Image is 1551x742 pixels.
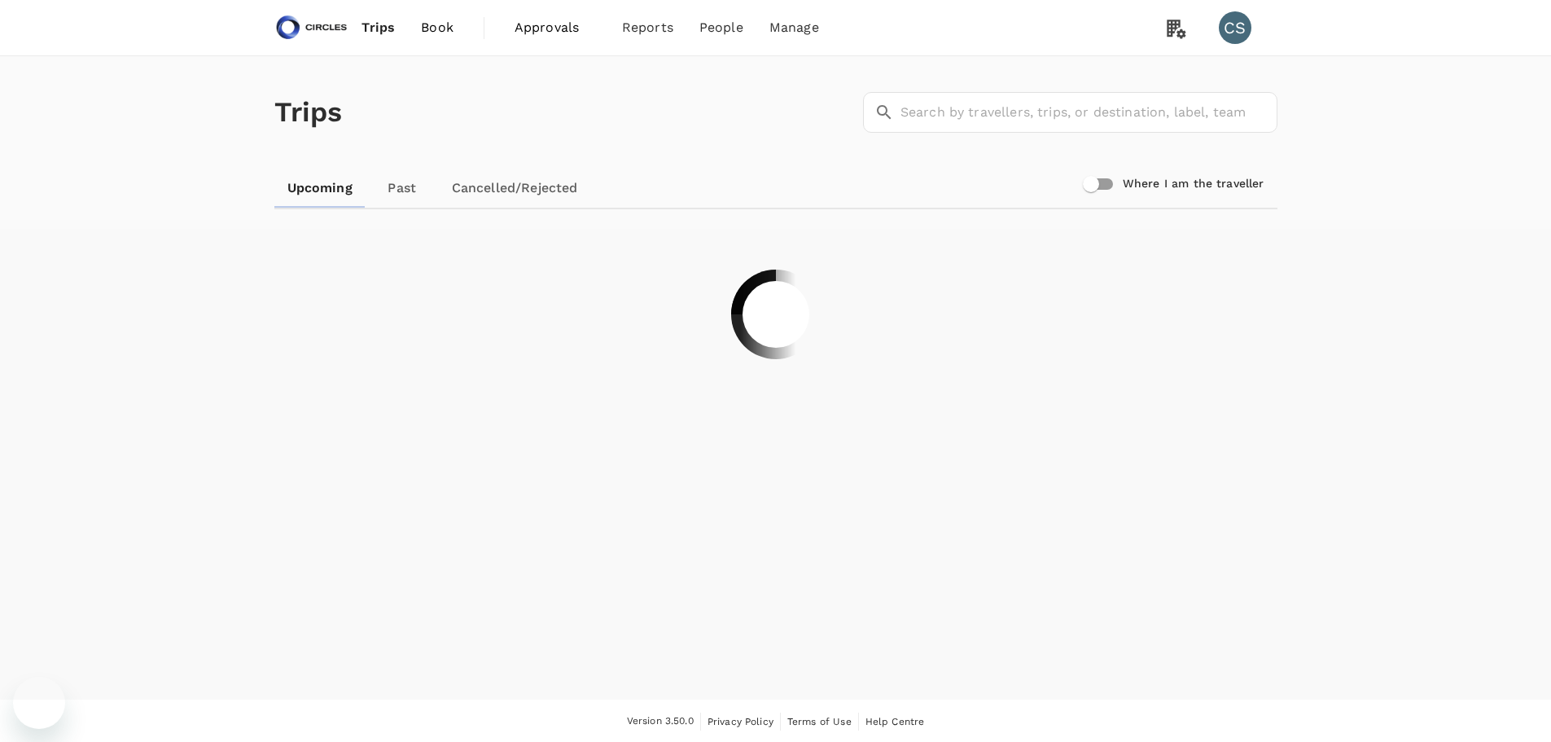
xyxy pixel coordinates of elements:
iframe: Button to launch messaging window [13,677,65,729]
h6: Where I am the traveller [1123,175,1264,193]
span: Trips [361,18,395,37]
a: Help Centre [865,713,925,731]
span: Help Centre [865,716,925,727]
input: Search by travellers, trips, or destination, label, team [900,92,1277,133]
span: Approvals [515,18,596,37]
span: People [699,18,743,37]
a: Past [366,169,439,208]
span: Privacy Policy [708,716,773,727]
span: Manage [769,18,819,37]
a: Terms of Use [787,713,852,731]
span: Terms of Use [787,716,852,727]
span: Reports [622,18,673,37]
span: Version 3.50.0 [627,713,694,730]
span: Book [421,18,453,37]
div: CS [1219,11,1251,44]
a: Cancelled/Rejected [439,169,591,208]
img: Circles [274,10,349,46]
a: Upcoming [274,169,366,208]
a: Privacy Policy [708,713,773,731]
h1: Trips [274,56,343,169]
